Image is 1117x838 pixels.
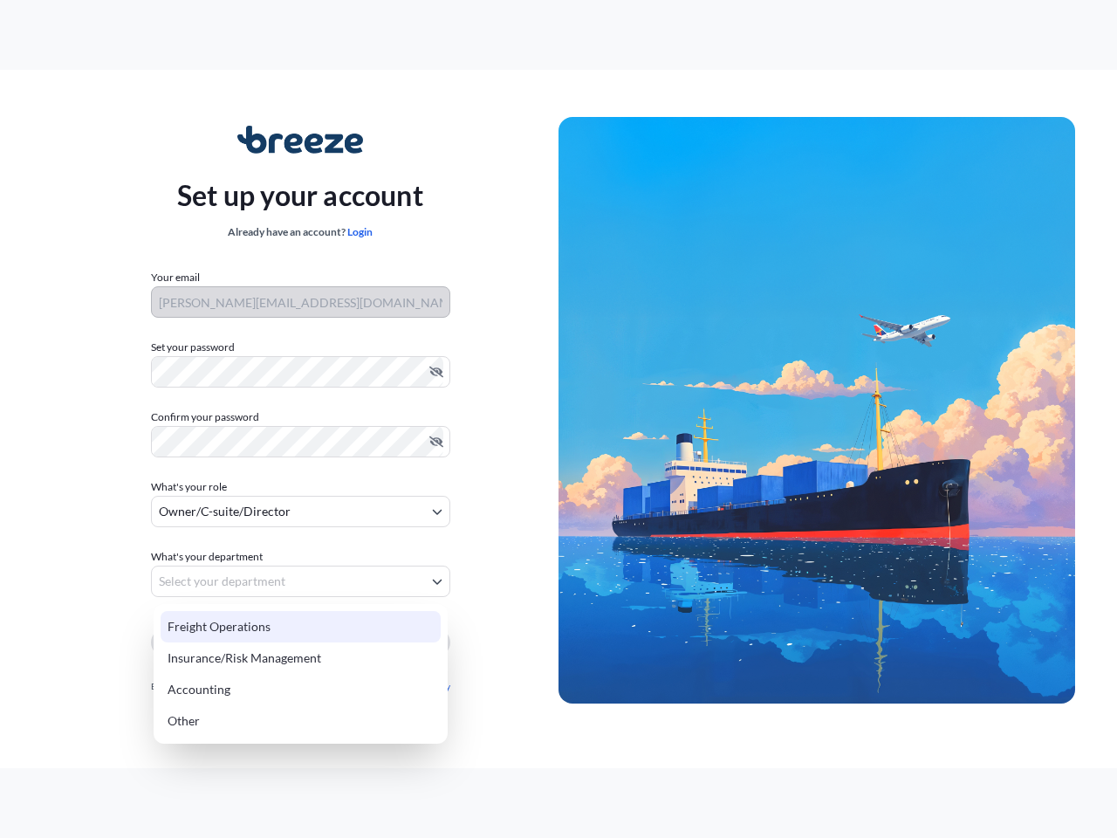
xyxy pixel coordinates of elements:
[161,705,441,737] div: Other
[161,611,441,642] div: Freight Operations
[429,365,443,379] button: Hide password
[161,642,441,674] div: Insurance/Risk Management
[429,435,443,449] button: Hide password
[161,674,441,705] div: Accounting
